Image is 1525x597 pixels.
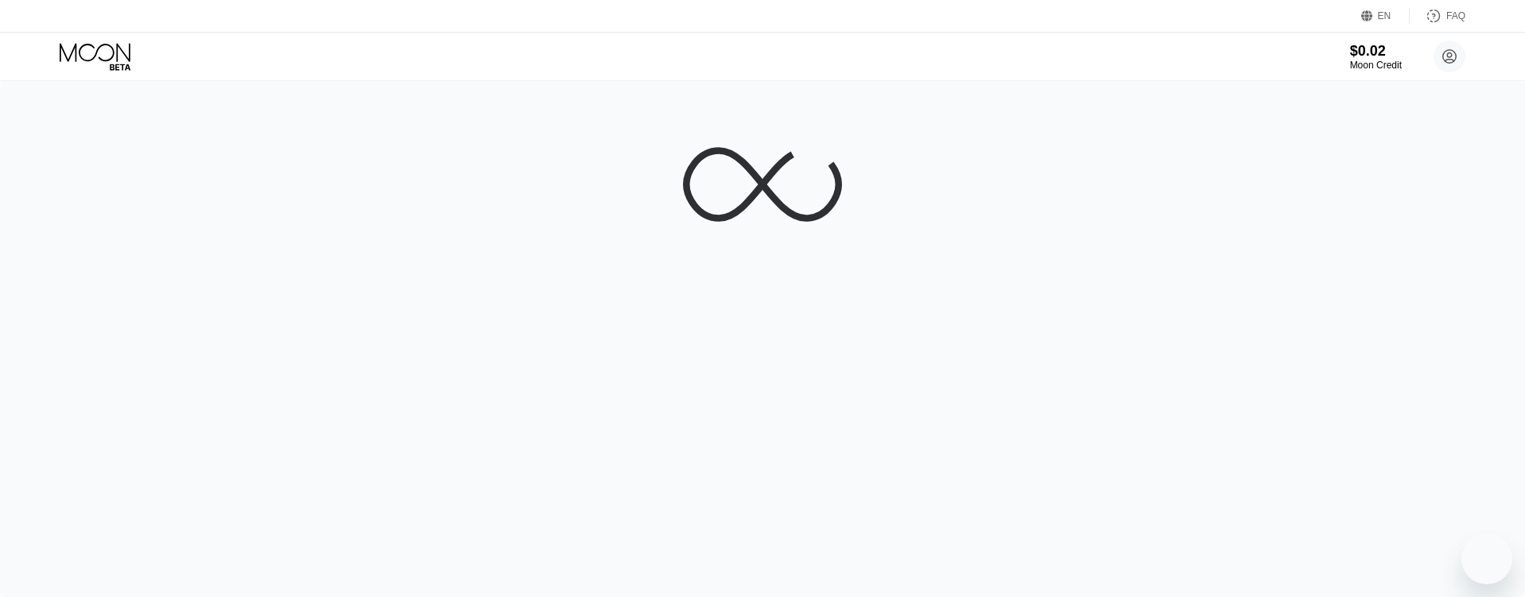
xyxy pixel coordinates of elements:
[1361,8,1410,24] div: EN
[1350,43,1402,60] div: $0.02
[1350,60,1402,71] div: Moon Credit
[1378,10,1391,21] div: EN
[1350,43,1402,71] div: $0.02Moon Credit
[1461,533,1512,584] iframe: Button to launch messaging window
[1410,8,1465,24] div: FAQ
[1446,10,1465,21] div: FAQ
